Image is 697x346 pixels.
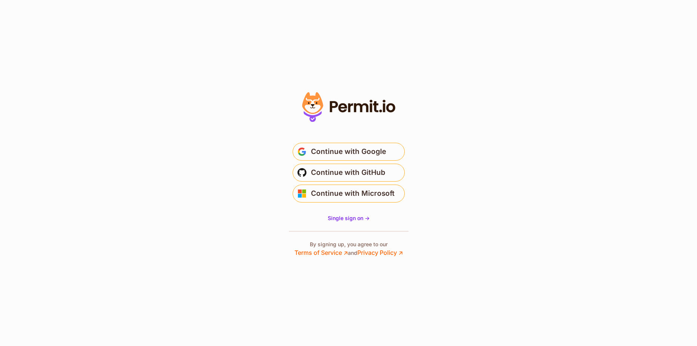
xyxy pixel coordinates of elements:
a: Terms of Service ↗ [294,249,348,256]
a: Privacy Policy ↗ [357,249,403,256]
span: Continue with Microsoft [311,188,395,200]
button: Continue with Microsoft [293,185,405,203]
a: Single sign on -> [328,214,370,222]
span: Single sign on -> [328,215,370,221]
span: Continue with GitHub [311,167,385,179]
button: Continue with GitHub [293,164,405,182]
span: Continue with Google [311,146,386,158]
p: By signing up, you agree to our and [294,241,403,257]
button: Continue with Google [293,143,405,161]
